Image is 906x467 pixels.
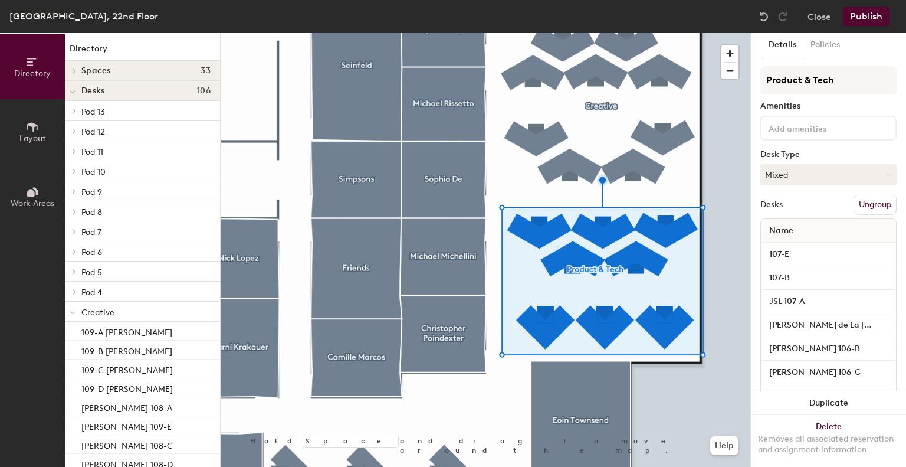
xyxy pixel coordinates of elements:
span: Pod 11 [81,147,103,157]
span: Pod 7 [81,227,101,237]
span: Pod 12 [81,127,105,137]
button: DeleteRemoves all associated reservation and assignment information [751,415,906,467]
input: Unnamed desk [763,317,894,334]
span: Pod 4 [81,288,102,298]
img: Redo [777,11,789,22]
span: Creative [81,308,114,318]
button: Close [807,7,831,26]
span: Pod 8 [81,207,102,217]
button: Publish [843,7,889,26]
input: Unnamed desk [763,364,894,381]
button: Mixed [760,164,897,185]
button: Ungroup [854,195,897,215]
p: 109-B [PERSON_NAME] [81,343,172,357]
input: Unnamed desk [763,293,894,310]
span: Pod 13 [81,107,105,117]
span: Spaces [81,66,111,76]
span: Pod 9 [81,187,102,197]
p: 109-C [PERSON_NAME] [81,362,173,375]
span: Directory [14,68,51,79]
input: Unnamed desk [763,388,894,404]
img: Undo [758,11,770,22]
input: Add amenities [766,120,872,135]
input: Unnamed desk [763,341,894,357]
p: [PERSON_NAME] 109-E [81,419,172,432]
span: 33 [201,66,211,76]
div: Amenities [760,102,897,111]
p: 109-D [PERSON_NAME] [81,381,173,394]
p: 109-A [PERSON_NAME] [81,324,172,338]
div: Desk Type [760,150,897,159]
span: 106 [197,86,211,96]
div: Desks [760,200,783,210]
button: Details [761,33,803,57]
h1: Directory [65,43,220,61]
p: [PERSON_NAME] 108-A [81,400,172,413]
button: Help [710,436,738,455]
div: [GEOGRAPHIC_DATA], 22nd Floor [9,9,158,24]
p: [PERSON_NAME] 108-C [81,437,173,451]
div: Removes all associated reservation and assignment information [758,434,899,455]
button: Duplicate [751,391,906,415]
input: Unnamed desk [763,270,894,286]
span: Desks [81,86,104,96]
span: Pod 10 [81,167,106,177]
span: Pod 6 [81,247,102,257]
input: Unnamed desk [763,246,894,263]
span: Pod 5 [81,267,102,277]
button: Policies [803,33,847,57]
span: Layout [19,133,46,143]
span: Work Areas [11,198,54,208]
span: Name [763,220,799,241]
